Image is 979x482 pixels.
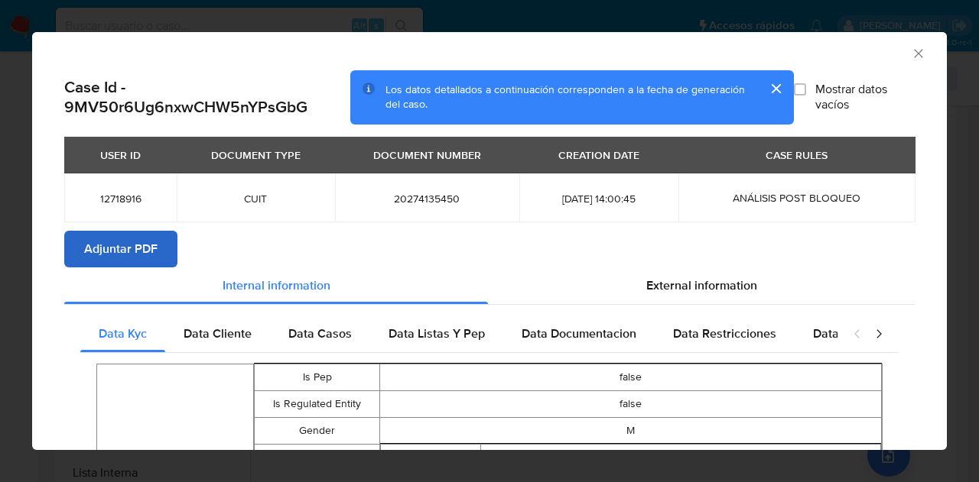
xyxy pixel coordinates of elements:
span: External information [646,277,757,294]
span: 12718916 [83,192,158,205]
span: Data Kyc [99,325,147,342]
span: Data Publicaciones [813,325,919,342]
div: Detailed internal info [80,315,838,352]
td: Address [381,444,481,471]
button: Cerrar ventana [911,46,925,60]
td: Is Regulated Entity [255,390,380,417]
td: Email [255,444,380,471]
span: Data Restricciones [673,325,776,342]
div: closure-recommendation-modal [32,32,947,450]
div: DOCUMENT TYPE [202,142,310,168]
span: ANÁLISIS POST BLOQUEO [733,190,860,205]
span: Data Casos [288,325,352,342]
div: CREATION DATE [549,142,649,168]
span: Adjuntar PDF [84,232,158,266]
button: Adjuntar PDF [64,231,177,267]
span: Data Listas Y Pep [389,325,485,342]
div: Detailed info [64,267,915,304]
div: USER ID [91,142,150,168]
span: Data Documentacion [522,325,636,342]
span: Internal information [223,277,330,294]
span: 20274135450 [353,192,501,205]
button: cerrar [757,70,794,107]
span: Data Cliente [184,325,252,342]
td: Gender [255,417,380,444]
span: Los datos detallados a continuación corresponden a la fecha de generación del caso. [385,82,745,112]
h2: Case Id - 9MV50r6Ug6nxwCHW5nYPsGbG [64,77,350,118]
span: CUIT [195,192,316,205]
td: [EMAIL_ADDRESS][DOMAIN_NAME] [481,444,881,471]
span: Mostrar datos vacíos [815,82,915,112]
div: CASE RULES [756,142,837,168]
td: false [380,390,882,417]
input: Mostrar datos vacíos [794,83,806,95]
td: false [380,364,882,390]
td: M [380,417,882,444]
td: Is Pep [255,364,380,390]
div: DOCUMENT NUMBER [364,142,490,168]
span: [DATE] 14:00:45 [538,192,660,205]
